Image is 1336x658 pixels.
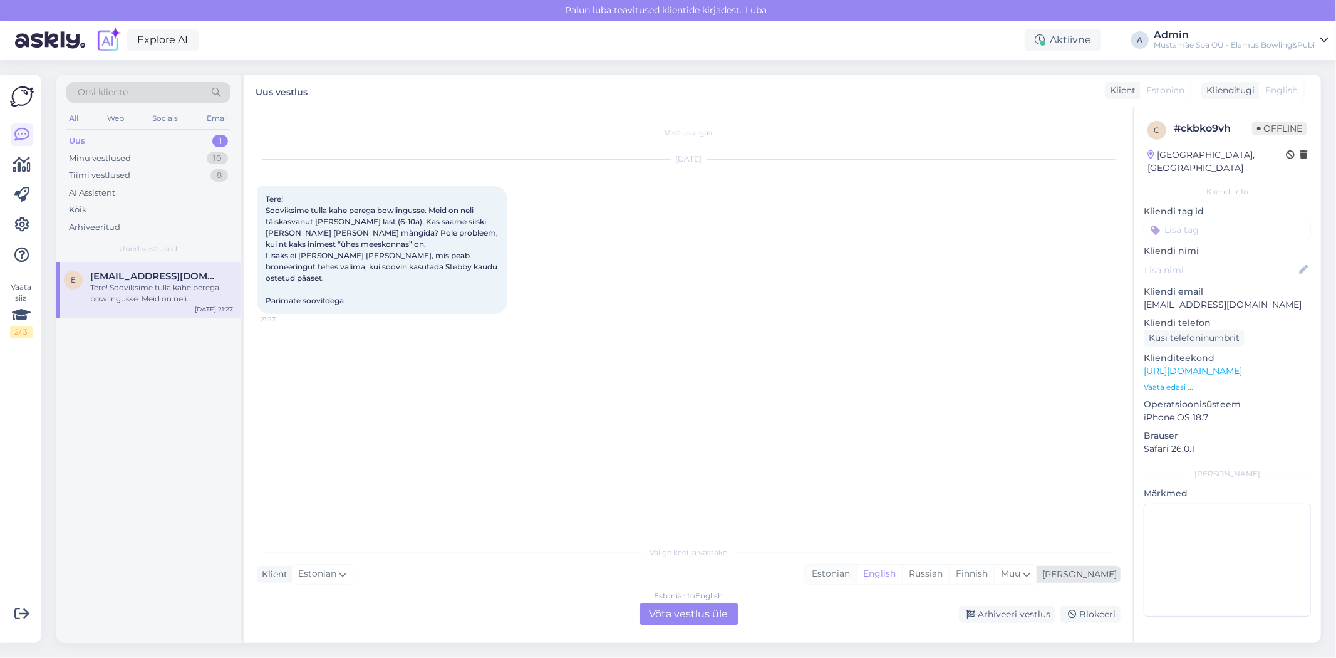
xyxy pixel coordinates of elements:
[1252,122,1307,135] span: Offline
[1144,330,1245,347] div: Küsi telefoninumbrit
[256,82,308,99] label: Uus vestlus
[266,194,500,305] span: Tere! Sooviksime tulla kahe perega bowlingusse. Meid on neli täiskasvanut [PERSON_NAME] last (6-1...
[1144,352,1311,365] p: Klienditeekond
[902,565,949,583] div: Russian
[1144,263,1297,277] input: Lisa nimi
[1060,606,1121,623] div: Blokeeri
[105,110,127,127] div: Web
[90,282,233,305] div: Tere! Sooviksime tulla kahe perega bowlingusse. Meid on neli täiskasvanut [PERSON_NAME] last (6-1...
[1146,84,1184,97] span: Estonian
[120,243,178,254] span: Uued vestlused
[1144,398,1311,411] p: Operatsioonisüsteem
[1025,29,1101,51] div: Aktiivne
[78,86,128,99] span: Otsi kliente
[1001,568,1020,579] span: Muu
[1144,382,1311,393] p: Vaata edasi ...
[10,281,33,338] div: Vaata siia
[257,154,1121,165] div: [DATE]
[257,568,287,581] div: Klient
[257,127,1121,138] div: Vestlus algas
[90,271,220,282] span: egletuuksam@gmail.com
[1265,84,1298,97] span: English
[1144,285,1311,298] p: Kliendi email
[1105,84,1136,97] div: Klient
[1201,84,1255,97] div: Klienditugi
[195,305,233,314] div: [DATE] 21:27
[127,29,199,51] a: Explore AI
[655,590,723,602] div: Estonian to English
[1144,487,1311,500] p: Märkmed
[212,135,228,147] div: 1
[1174,121,1252,136] div: # ckbko9vh
[1144,221,1311,239] input: Lisa tag
[1144,429,1311,442] p: Brauser
[69,135,85,147] div: Uus
[1154,30,1328,50] a: AdminMustamäe Spa OÜ - Elamus Bowling&Pubi
[1144,186,1311,197] div: Kliendi info
[66,110,81,127] div: All
[1144,442,1311,456] p: Safari 26.0.1
[69,221,120,234] div: Arhiveeritud
[1154,40,1315,50] div: Mustamäe Spa OÜ - Elamus Bowling&Pubi
[261,315,308,324] span: 21:27
[69,169,130,182] div: Tiimi vestlused
[640,603,738,625] div: Võta vestlus üle
[805,565,856,583] div: Estonian
[210,169,228,182] div: 8
[69,187,115,199] div: AI Assistent
[207,152,228,165] div: 10
[257,547,1121,558] div: Valige keel ja vastake
[1144,411,1311,424] p: iPhone OS 18.7
[959,606,1055,623] div: Arhiveeri vestlus
[1144,316,1311,330] p: Kliendi telefon
[1144,205,1311,218] p: Kliendi tag'id
[204,110,230,127] div: Email
[856,565,902,583] div: English
[150,110,180,127] div: Socials
[1147,149,1286,175] div: [GEOGRAPHIC_DATA], [GEOGRAPHIC_DATA]
[10,326,33,338] div: 2 / 3
[10,85,34,108] img: Askly Logo
[1144,298,1311,311] p: [EMAIL_ADDRESS][DOMAIN_NAME]
[298,567,336,581] span: Estonian
[1144,468,1311,479] div: [PERSON_NAME]
[1037,568,1117,581] div: [PERSON_NAME]
[69,152,131,165] div: Minu vestlused
[1154,125,1160,135] span: c
[1154,30,1315,40] div: Admin
[95,27,122,53] img: explore-ai
[1144,365,1242,377] a: [URL][DOMAIN_NAME]
[1144,244,1311,258] p: Kliendi nimi
[71,275,76,285] span: e
[69,204,87,216] div: Kõik
[1131,31,1149,49] div: A
[742,4,771,16] span: Luba
[949,565,994,583] div: Finnish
